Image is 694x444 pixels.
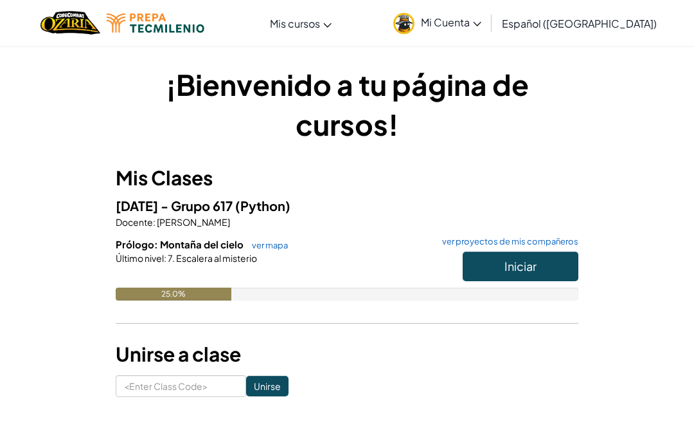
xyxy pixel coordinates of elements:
[387,3,488,43] a: Mi Cuenta
[107,14,204,33] img: Tecmilenio logo
[116,340,578,369] h3: Unirse a clase
[166,252,175,264] span: 7.
[245,240,288,250] a: ver mapa
[263,6,338,41] a: Mis cursos
[270,17,320,30] span: Mis cursos
[40,10,100,36] img: Home
[116,238,245,250] span: Prólogo: Montaña del cielo
[463,252,578,281] button: Iniciar
[153,216,156,228] span: :
[436,237,578,246] a: ver proyectos de mis compañeros
[116,64,578,144] h1: ¡Bienvenido a tu página de cursos!
[175,252,257,264] span: Escalera al misterio
[246,376,289,396] input: Unirse
[235,198,290,214] span: (Python)
[116,198,235,214] span: [DATE] - Grupo 617
[495,6,663,41] a: Español ([GEOGRAPHIC_DATA])
[156,216,230,228] span: [PERSON_NAME]
[116,163,578,192] h3: Mis Clases
[393,13,414,34] img: avatar
[40,10,100,36] a: Ozaria by CodeCombat logo
[116,216,153,228] span: Docente
[504,259,537,273] span: Iniciar
[502,17,657,30] span: Español ([GEOGRAPHIC_DATA])
[116,252,164,264] span: Último nivel
[116,375,246,397] input: <Enter Class Code>
[421,15,481,29] span: Mi Cuenta
[116,288,231,301] div: 25.0%
[164,252,166,264] span: :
